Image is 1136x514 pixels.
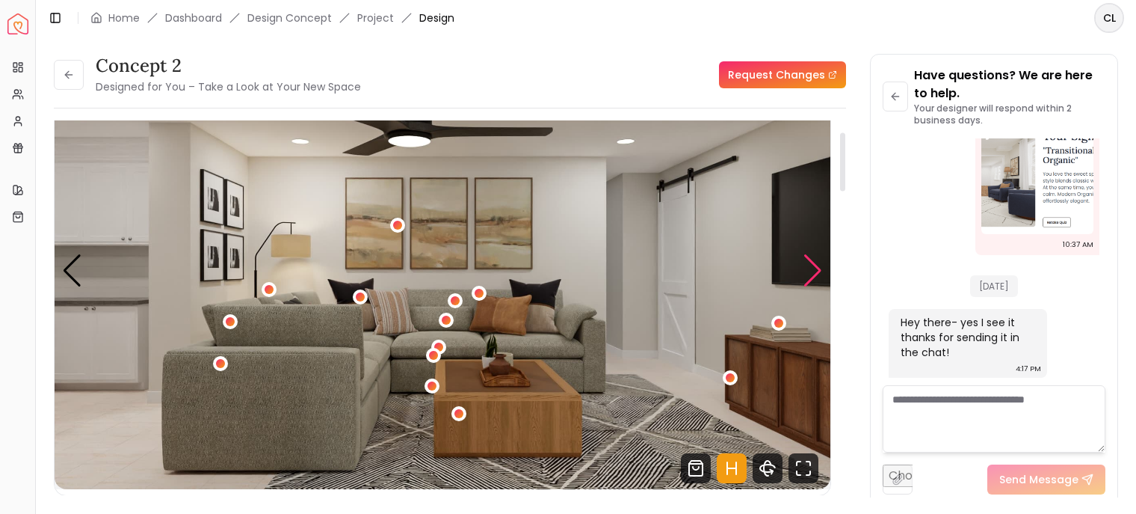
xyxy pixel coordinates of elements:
[901,315,1032,360] div: Hey there- yes I see it thanks for sending it in the chat!
[108,10,140,25] a: Home
[357,10,394,25] a: Project
[681,453,711,483] svg: Shop Products from this design
[7,13,28,34] a: Spacejoy
[970,275,1018,297] span: [DATE]
[165,10,222,25] a: Dashboard
[719,61,846,88] a: Request Changes
[247,10,332,25] li: Design Concept
[96,79,361,94] small: Designed for You – Take a Look at Your New Space
[90,10,454,25] nav: breadcrumb
[717,453,747,483] svg: Hotspots Toggle
[914,67,1105,103] p: Have questions? We are here to help.
[788,453,818,483] svg: Fullscreen
[1096,4,1123,31] span: CL
[753,453,782,483] svg: 360 View
[62,254,82,287] div: Previous slide
[914,103,1105,126] p: Your designer will respond within 2 business days.
[7,13,28,34] img: Spacejoy Logo
[96,54,361,78] h3: Concept 2
[55,52,830,489] div: 1 / 5
[1063,237,1093,252] div: 10:37 AM
[419,10,454,25] span: Design
[55,52,830,489] div: Carousel
[55,52,830,489] img: Design Render 1
[1094,3,1124,33] button: CL
[1016,361,1041,376] div: 4:17 PM
[981,122,1093,234] img: Chat Image
[803,254,823,287] div: Next slide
